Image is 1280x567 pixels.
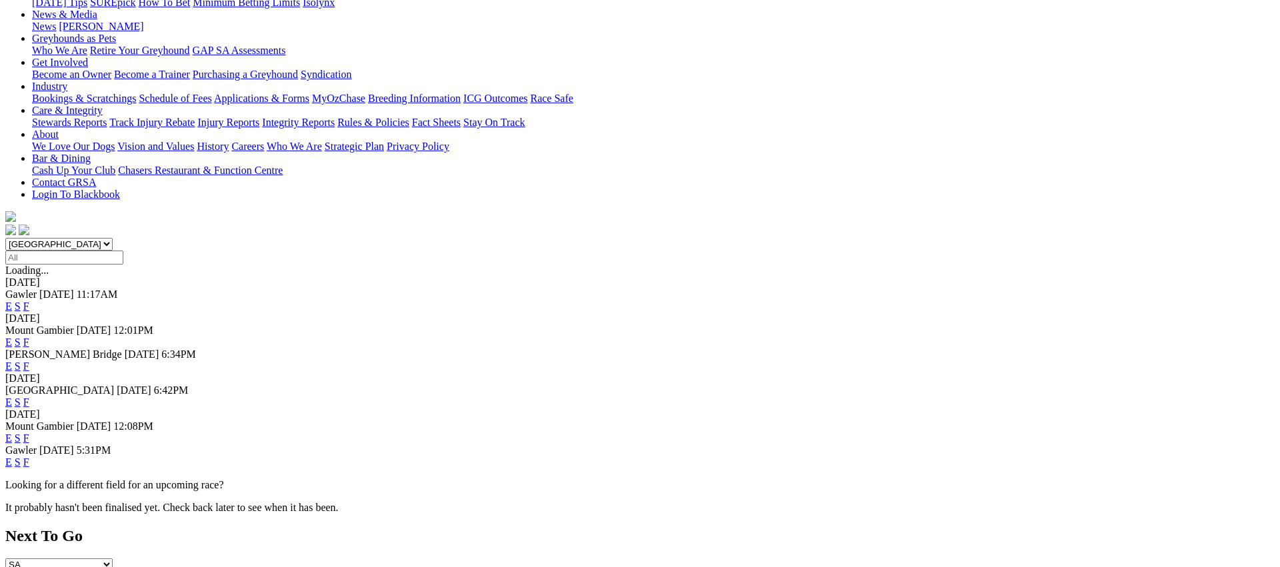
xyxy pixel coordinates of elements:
a: News & Media [32,9,97,20]
a: Care & Integrity [32,105,103,116]
a: F [23,396,29,408]
a: Login To Blackbook [32,189,120,200]
a: F [23,336,29,348]
div: [DATE] [5,408,1275,420]
a: Schedule of Fees [139,93,211,104]
a: S [15,396,21,408]
a: Integrity Reports [262,117,335,128]
a: Contact GRSA [32,177,96,188]
a: Chasers Restaurant & Function Centre [118,165,283,176]
a: F [23,432,29,444]
a: Bookings & Scratchings [32,93,136,104]
span: Gawler [5,288,37,300]
a: E [5,432,12,444]
a: F [23,300,29,312]
span: Mount Gambier [5,420,74,432]
span: [DATE] [125,348,159,360]
div: Industry [32,93,1275,105]
span: Loading... [5,265,49,276]
a: Applications & Forms [214,93,309,104]
a: ICG Outcomes [463,93,527,104]
a: Fact Sheets [412,117,461,128]
a: Vision and Values [117,141,194,152]
a: S [15,336,21,348]
div: Get Involved [32,69,1275,81]
div: About [32,141,1275,153]
a: Who We Are [32,45,87,56]
a: E [5,300,12,312]
a: News [32,21,56,32]
span: [GEOGRAPHIC_DATA] [5,384,114,396]
a: Strategic Plan [325,141,384,152]
a: Syndication [301,69,351,80]
a: Race Safe [530,93,573,104]
a: Bar & Dining [32,153,91,164]
partial: It probably hasn't been finalised yet. Check back later to see when it has been. [5,502,339,513]
a: We Love Our Dogs [32,141,115,152]
a: E [5,396,12,408]
a: Injury Reports [197,117,259,128]
a: Greyhounds as Pets [32,33,116,44]
a: MyOzChase [312,93,365,104]
a: Become a Trainer [114,69,190,80]
span: 12:01PM [113,324,153,336]
input: Select date [5,251,123,265]
a: Become an Owner [32,69,111,80]
a: Retire Your Greyhound [90,45,190,56]
h2: Next To Go [5,527,1275,545]
a: F [23,456,29,468]
span: [DATE] [39,288,74,300]
div: [DATE] [5,372,1275,384]
a: Stay On Track [463,117,525,128]
a: Cash Up Your Club [32,165,115,176]
a: E [5,456,12,468]
p: Looking for a different field for an upcoming race? [5,479,1275,491]
div: [DATE] [5,312,1275,324]
a: Privacy Policy [387,141,449,152]
a: GAP SA Assessments [193,45,286,56]
img: logo-grsa-white.png [5,211,16,222]
span: [DATE] [39,444,74,456]
a: Rules & Policies [337,117,409,128]
span: 6:34PM [161,348,196,360]
span: 12:08PM [113,420,153,432]
img: twitter.svg [19,225,29,235]
span: 11:17AM [77,288,118,300]
div: [DATE] [5,277,1275,288]
a: Breeding Information [368,93,461,104]
div: Greyhounds as Pets [32,45,1275,57]
a: Stewards Reports [32,117,107,128]
a: E [5,336,12,348]
span: 5:31PM [77,444,111,456]
a: F [23,360,29,372]
div: News & Media [32,21,1275,33]
a: Industry [32,81,67,92]
span: [PERSON_NAME] Bridge [5,348,122,360]
span: Gawler [5,444,37,456]
div: Bar & Dining [32,165,1275,177]
a: Purchasing a Greyhound [193,69,298,80]
img: facebook.svg [5,225,16,235]
a: E [5,360,12,372]
a: S [15,300,21,312]
a: S [15,360,21,372]
a: Track Injury Rebate [109,117,195,128]
a: S [15,432,21,444]
a: Careers [231,141,264,152]
span: [DATE] [77,420,111,432]
a: Get Involved [32,57,88,68]
a: About [32,129,59,140]
a: S [15,456,21,468]
div: Care & Integrity [32,117,1275,129]
span: [DATE] [117,384,151,396]
span: Mount Gambier [5,324,74,336]
span: 6:42PM [154,384,189,396]
span: [DATE] [77,324,111,336]
a: Who We Are [267,141,322,152]
a: History [197,141,229,152]
a: [PERSON_NAME] [59,21,143,32]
